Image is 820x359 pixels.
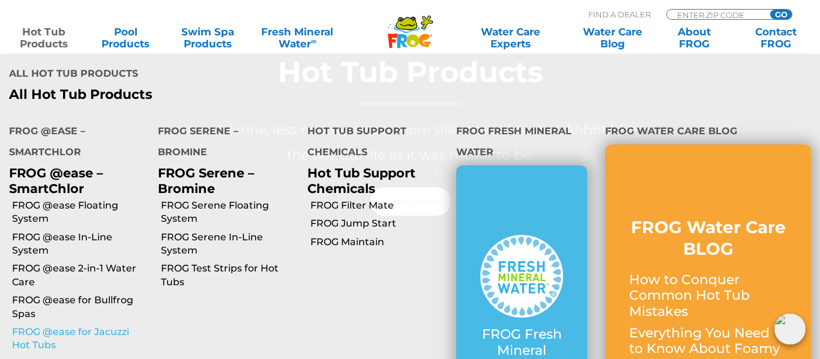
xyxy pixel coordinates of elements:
[774,313,806,345] img: openIcon
[161,262,298,289] a: FROG Test Strips for Hot Tubs
[12,26,76,50] a: Hot TubProducts
[580,26,644,50] a: Water CareBlog
[9,165,140,195] p: FROG @ease – SmartChlor
[605,120,811,144] h4: FROG Water Care Blog
[12,199,149,226] a: FROG @ease Floating System
[12,231,149,258] a: FROG @ease In-Line System
[310,236,447,249] a: FROG Maintain
[161,231,298,258] a: FROG Serene In-Line System
[310,199,447,212] a: FROG Filter Mate
[311,37,316,46] sup: ∞
[9,63,401,87] h4: All Hot Tub Products
[12,325,149,352] a: FROG @ease for Jacuzzi Hot Tubs
[12,262,149,289] a: FROG @ease 2-in-1 Water Care
[629,272,787,319] p: How to Conquer Common Hot Tub Mistakes
[663,26,726,50] a: AboutFROG
[9,87,401,102] a: All Hot Tub Products
[9,120,140,165] h4: FROG @ease – SmartChlor
[310,217,447,230] a: FROG Jump Start
[676,10,757,20] input: Zip Code Form
[307,165,438,195] p: Hot Tub Support Chemicals
[459,26,562,50] a: Water CareExperts
[456,120,587,165] h4: FROG Fresh Mineral Water
[161,199,298,226] a: FROG Serene Floating System
[94,26,157,50] a: PoolProducts
[158,120,289,165] h4: FROG Serene – Bromine
[307,120,438,165] h4: Hot Tub Support Chemicals
[770,10,792,19] input: GO
[629,216,787,260] h3: FROG Water Care BLOG
[588,9,651,20] p: Find A Dealer
[12,294,149,321] a: FROG @ease for Bullfrog Spas
[744,26,808,50] a: ContactFROG
[258,26,337,50] a: Fresh MineralWater∞
[158,165,289,195] p: FROG Serene – Bromine
[176,26,240,50] a: Swim SpaProducts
